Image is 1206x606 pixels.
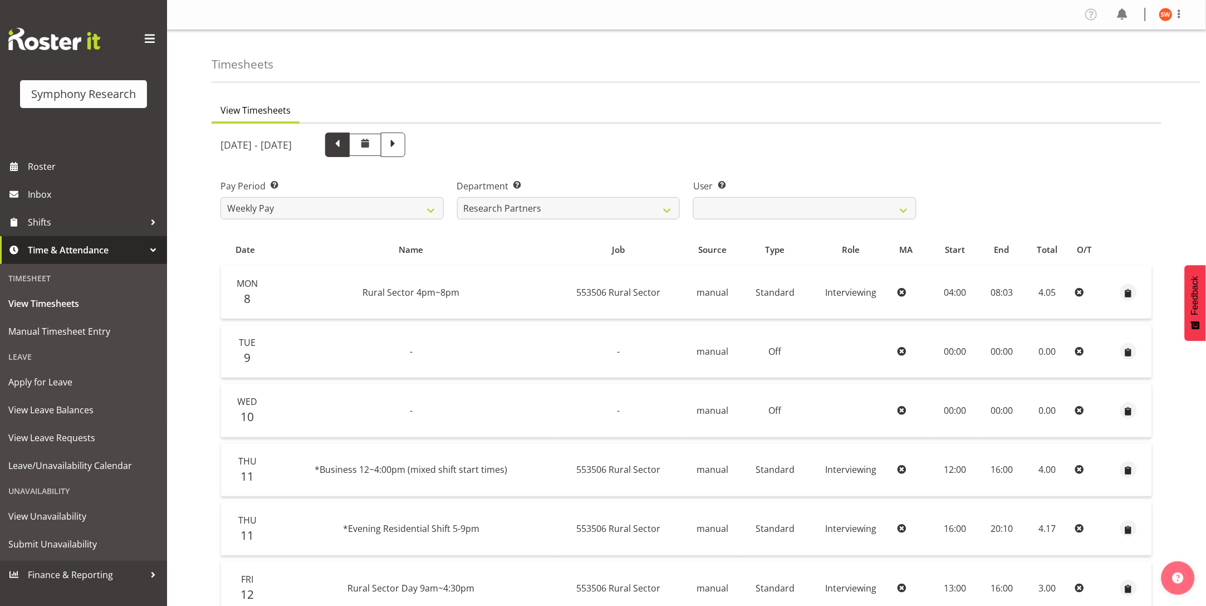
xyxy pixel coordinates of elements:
[241,587,254,602] span: 12
[3,424,164,452] a: View Leave Requests
[28,566,145,583] span: Finance & Reporting
[3,290,164,317] a: View Timesheets
[8,323,159,340] span: Manual Timesheet Entry
[212,58,273,71] h4: Timesheets
[31,86,136,102] div: Symphony Research
[930,443,980,497] td: 12:00
[826,286,877,299] span: Interviewing
[3,502,164,530] a: View Unavailability
[241,409,254,424] span: 10
[697,404,728,417] span: manual
[1024,384,1071,437] td: 0.00
[242,573,254,585] span: Fri
[28,242,145,258] span: Time & Attendance
[237,277,258,290] span: Mon
[697,522,728,535] span: manual
[8,429,159,446] span: View Leave Requests
[28,186,161,203] span: Inbox
[343,522,479,535] span: *Evening Residential Shift 5-9pm
[8,28,100,50] img: Rosterit website logo
[8,402,159,418] span: View Leave Balances
[766,243,785,256] span: Type
[900,243,913,256] span: MA
[742,266,809,319] td: Standard
[930,325,980,378] td: 00:00
[742,443,809,497] td: Standard
[1173,573,1184,584] img: help-xxl-2.png
[930,384,980,437] td: 00:00
[697,582,728,594] span: manual
[8,295,159,312] span: View Timesheets
[348,582,475,594] span: Rural Sector Day 9am~4:30pm
[1159,8,1173,21] img: shannon-whelan11890.jpg
[945,243,965,256] span: Start
[612,243,625,256] span: Job
[457,179,680,193] label: Department
[220,104,291,117] span: View Timesheets
[1024,325,1071,378] td: 0.00
[742,384,809,437] td: Off
[617,345,620,358] span: -
[980,266,1024,319] td: 08:03
[220,139,292,151] h5: [DATE] - [DATE]
[1185,265,1206,341] button: Feedback - Show survey
[930,502,980,556] td: 16:00
[3,345,164,368] div: Leave
[1024,443,1071,497] td: 4.00
[826,522,877,535] span: Interviewing
[617,404,620,417] span: -
[315,463,508,476] span: *Business 12~4:00pm (mixed shift start times)
[1190,276,1200,315] span: Feedback
[3,267,164,290] div: Timesheet
[3,452,164,480] a: Leave/Unavailability Calendar
[1077,243,1092,256] span: O/T
[826,582,877,594] span: Interviewing
[3,317,164,345] a: Manual Timesheet Entry
[742,325,809,378] td: Off
[742,502,809,556] td: Standard
[576,286,660,299] span: 553506 Rural Sector
[28,214,145,231] span: Shifts
[241,468,254,484] span: 11
[980,384,1024,437] td: 00:00
[3,368,164,396] a: Apply for Leave
[994,243,1009,256] span: End
[697,463,728,476] span: manual
[238,455,257,467] span: Thu
[930,266,980,319] td: 04:00
[8,536,159,553] span: Submit Unavailability
[3,530,164,558] a: Submit Unavailability
[3,480,164,502] div: Unavailability
[236,243,255,256] span: Date
[980,443,1024,497] td: 16:00
[28,158,161,175] span: Roster
[1024,502,1071,556] td: 4.17
[693,179,916,193] label: User
[244,350,251,365] span: 9
[1024,266,1071,319] td: 4.05
[238,395,258,408] span: Wed
[698,243,727,256] span: Source
[980,502,1024,556] td: 20:10
[8,457,159,474] span: Leave/Unavailability Calendar
[697,286,728,299] span: manual
[697,345,728,358] span: manual
[220,179,444,193] label: Pay Period
[576,582,660,594] span: 553506 Rural Sector
[239,336,256,349] span: Tue
[8,374,159,390] span: Apply for Leave
[576,463,660,476] span: 553506 Rural Sector
[399,243,424,256] span: Name
[980,325,1024,378] td: 00:00
[842,243,860,256] span: Role
[363,286,460,299] span: Rural Sector 4pm~8pm
[241,527,254,543] span: 11
[3,396,164,424] a: View Leave Balances
[238,514,257,526] span: Thu
[244,291,251,306] span: 8
[576,522,660,535] span: 553506 Rural Sector
[1037,243,1057,256] span: Total
[826,463,877,476] span: Interviewing
[8,508,159,525] span: View Unavailability
[410,345,413,358] span: -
